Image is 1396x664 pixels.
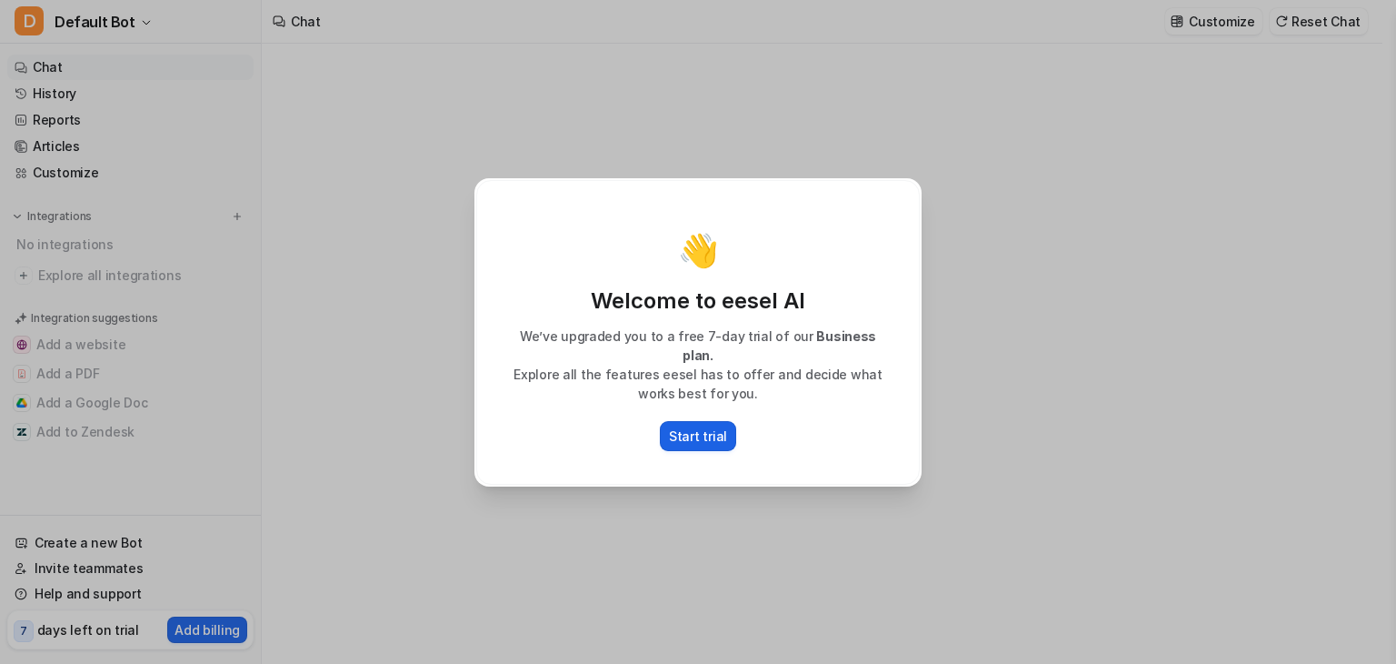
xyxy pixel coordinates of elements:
[495,365,901,403] p: Explore all the features eesel has to offer and decide what works best for you.
[660,421,736,451] button: Start trial
[678,232,719,268] p: 👋
[495,327,901,365] p: We’ve upgraded you to a free 7-day trial of our
[669,427,727,446] p: Start trial
[495,287,901,316] p: Welcome to eesel AI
